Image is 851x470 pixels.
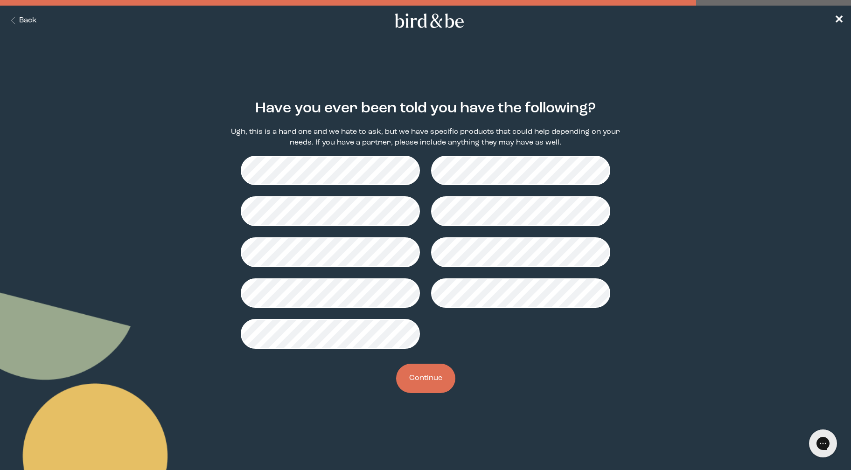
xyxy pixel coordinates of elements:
button: Back Button [7,15,37,26]
iframe: Gorgias live chat messenger [804,426,842,461]
p: Ugh, this is a hard one and we hate to ask, but we have specific products that could help dependi... [220,127,631,148]
button: Continue [396,364,455,393]
a: ✕ [834,13,844,29]
h2: Have you ever been told you have the following? [255,98,596,119]
span: ✕ [834,15,844,26]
